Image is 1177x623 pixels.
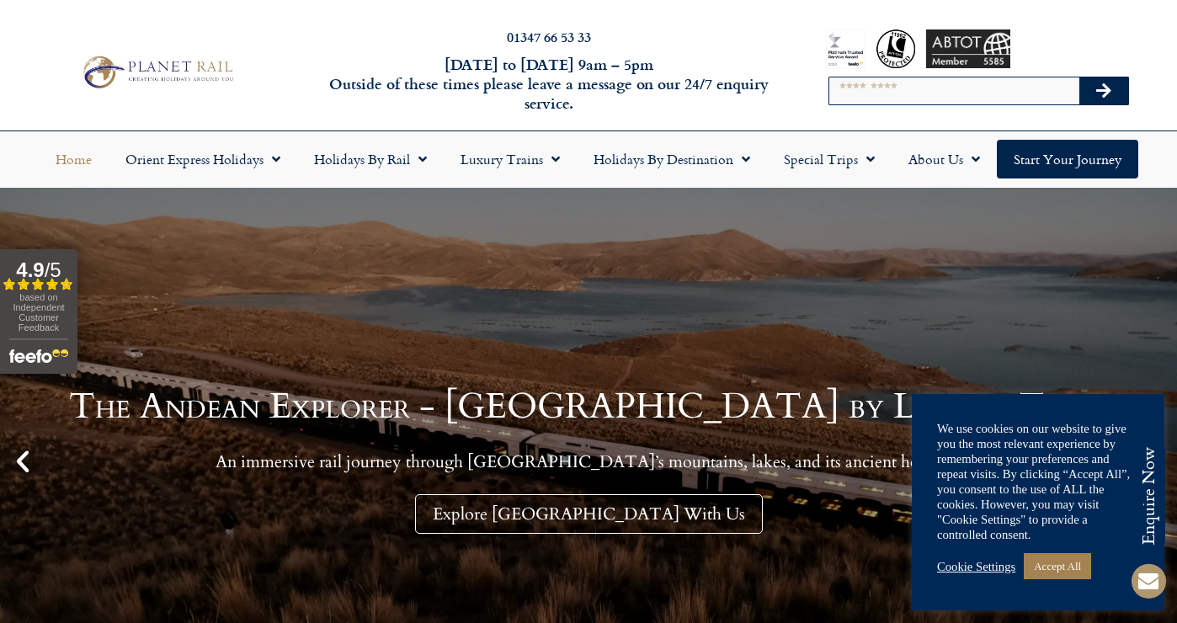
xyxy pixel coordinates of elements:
a: Start your Journey [997,140,1138,178]
h1: The Andean Explorer - [GEOGRAPHIC_DATA] by Luxury Train [69,389,1109,424]
nav: Menu [8,140,1169,178]
a: Holidays by Destination [577,140,767,178]
div: Previous slide [8,447,37,476]
a: Special Trips [767,140,892,178]
button: Search [1079,77,1128,104]
a: Holidays by Rail [297,140,444,178]
img: Planet Rail Train Holidays Logo [77,52,237,92]
a: Accept All [1024,553,1091,579]
a: About Us [892,140,997,178]
a: Cookie Settings [937,559,1015,574]
a: Orient Express Holidays [109,140,297,178]
a: Luxury Trains [444,140,577,178]
a: 01347 66 53 33 [507,27,591,46]
h6: [DATE] to [DATE] 9am – 5pm Outside of these times please leave a message on our 24/7 enquiry serv... [318,55,780,114]
a: Home [39,140,109,178]
div: We use cookies on our website to give you the most relevant experience by remembering your prefer... [937,421,1139,542]
a: Explore [GEOGRAPHIC_DATA] With Us [415,494,763,534]
p: An immersive rail journey through [GEOGRAPHIC_DATA]’s mountains, lakes, and its ancient heritage. [69,451,1109,472]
